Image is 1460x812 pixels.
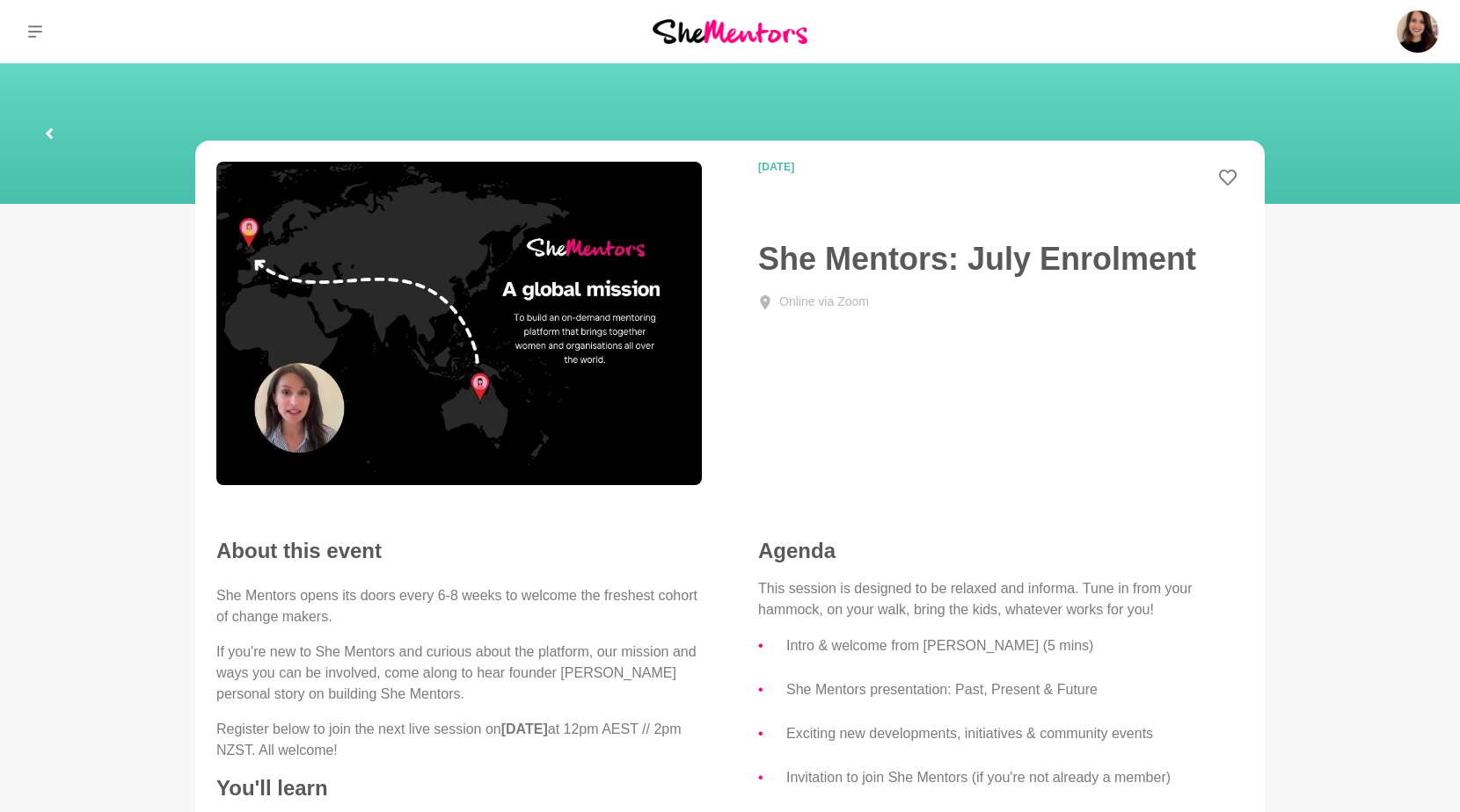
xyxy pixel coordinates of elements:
[779,293,869,311] div: Online via Zoom
[786,678,1244,701] li: She Mentors presentation: Past, Present & Future
[216,538,702,564] h2: About this event
[758,578,1244,620] p: This session is designed to be relaxed and informa. Tune in from your hammock, on your walk, brin...
[653,19,807,43] img: She Mentors Logo
[216,162,702,485] img: A global mission
[1397,11,1439,53] img: Ali Adey
[216,642,702,705] p: If you're new to She Mentors and curious about the platform, our mission and ways you can be invo...
[786,722,1244,745] li: Exciting new developments, initiatives & community events
[216,775,702,801] h4: You'll learn
[216,719,702,761] p: Register below to join the next live session on at 12pm AEST // 2pm NZST. All welcome!
[501,721,548,736] strong: [DATE]
[758,162,973,172] time: [DATE]
[216,585,702,627] p: She Mentors opens its doors every 6-8 weeks to welcome the freshest cohort of change makers.
[758,538,1244,564] h4: Agenda
[786,766,1244,789] li: Invitation to join She Mentors (if you're not already a member)
[758,239,1244,279] h1: She Mentors: July Enrolment
[786,634,1244,657] li: Intro & welcome from [PERSON_NAME] (5 mins)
